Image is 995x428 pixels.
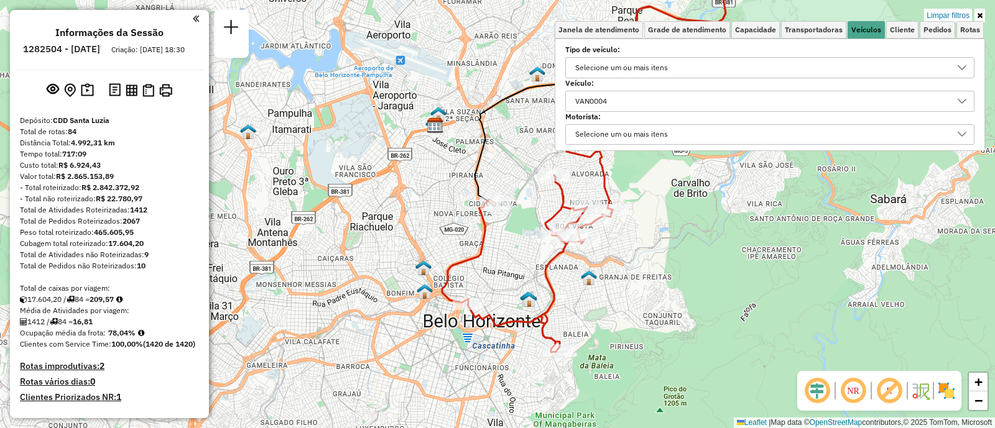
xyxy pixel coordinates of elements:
h4: Informações da Sessão [55,27,164,39]
span: Ocultar NR [838,376,868,406]
div: Total de Atividades Roteirizadas: [20,204,199,216]
h6: 1282504 - [DATE] [23,43,100,55]
img: Warecloud Saudade [520,291,536,307]
button: Visualizar relatório de Roteirização [123,81,140,98]
div: Distância Total: [20,137,199,148]
div: Total de caixas por viagem: [20,283,199,294]
a: Leaflet [737,418,767,427]
div: Criação: [DATE] 18:30 [106,44,190,55]
button: Centralizar mapa no depósito ou ponto de apoio [62,81,78,100]
i: Total de rotas [50,318,58,326]
span: Clientes com Service Time: [20,339,111,348]
strong: 0 [90,376,95,387]
div: Tempo total: [20,148,199,160]
div: Total de Pedidos não Roteirizados: [20,260,199,271]
i: Total de rotas [67,296,75,303]
strong: 100,00% [111,339,143,348]
span: Rotas [960,26,980,34]
img: Simulação- STA [430,106,447,122]
span: Transportadoras [785,26,843,34]
img: 209 UDC Full Bonfim [417,283,433,299]
div: Peso total roteirizado: [20,227,199,238]
div: Selecione um ou mais itens [571,125,672,145]
h4: Rotas vários dias: [20,376,199,387]
img: Teste [425,117,442,133]
a: Limpar filtros [924,9,972,22]
span: − [974,393,983,408]
i: Total de Atividades [20,318,27,326]
button: Visualizar Romaneio [140,81,157,99]
img: CDD Belo Horizonte [427,117,443,134]
strong: 1412 [130,205,147,214]
em: Média calculada utilizando a maior ocupação (%Peso ou %Cubagem) de cada rota da sessão. Rotas cro... [138,329,144,337]
span: + [974,374,983,389]
span: Grade de atendimento [648,26,726,34]
div: Selecione um ou mais itens [571,58,672,78]
strong: CDD Santa Luzia [53,116,109,125]
span: Capacidade [735,26,776,34]
a: Nova sessão e pesquisa [219,15,244,43]
div: Total de rotas: [20,126,199,137]
strong: 717:09 [62,149,86,158]
img: Cross Dock [581,270,597,286]
div: VAN0004 [571,91,611,111]
strong: R$ 2.865.153,89 [56,171,114,181]
div: Total de Atividades não Roteirizadas: [20,249,199,260]
strong: 10 [137,261,146,270]
span: Exibir rótulo [874,376,904,406]
img: Exibir/Ocultar setores [937,381,956,401]
div: Custo total: [20,160,199,171]
div: Média de Atividades por viagem: [20,305,199,316]
strong: 2067 [123,216,140,225]
div: - Total não roteirizado: [20,193,199,204]
img: Fluxo de ruas [910,381,930,401]
div: 17.604,20 / 84 = [20,294,199,305]
div: Valor total: [20,171,199,182]
strong: 17.604,20 [108,239,144,248]
div: 1412 / 84 = [20,316,199,327]
i: Meta Caixas/viagem: 196,56 Diferença: 13,01 [116,296,123,303]
a: Zoom out [969,391,988,410]
div: - Total roteirizado: [20,182,199,193]
strong: 209,57 [90,294,114,304]
strong: 9 [144,250,149,259]
button: Logs desbloquear sessão [106,81,123,100]
h4: Rotas improdutivas: [20,361,199,371]
i: Cubagem total roteirizado [20,296,27,303]
span: Veículos [851,26,881,34]
label: Tipo de veículo: [565,44,974,55]
a: Clique aqui para minimizar o painel [193,11,199,25]
strong: R$ 6.924,43 [58,160,101,170]
span: Janela de atendimento [558,26,639,34]
button: Exibir sessão original [44,80,62,100]
img: Transit Point - 1 [415,260,432,276]
strong: 4.992,31 km [71,138,115,147]
strong: 16,81 [73,317,93,326]
a: Ocultar filtros [974,9,985,22]
strong: 2 [99,360,104,371]
strong: 465.605,95 [94,227,134,237]
button: Imprimir Rotas [157,81,175,99]
strong: 78,04% [108,328,136,337]
span: Cliente [890,26,915,34]
strong: 1 [116,391,121,403]
a: OpenStreetMap [810,418,863,427]
strong: R$ 22.780,97 [96,194,142,203]
label: Motorista: [565,111,974,122]
span: Ocupação média da frota: [20,328,106,337]
a: Zoom in [969,373,988,391]
div: Total de Pedidos Roteirizados: [20,216,199,227]
img: Warecloud Parque Pedro ll [240,124,256,140]
div: Cubagem total roteirizado: [20,238,199,249]
strong: (1420 de 1420) [143,339,195,348]
img: 210 UDC WCL Saudade [521,291,537,307]
img: 211 UDC WCL Vila Suzana [529,66,545,82]
div: Depósito: [20,115,199,126]
label: Veículo: [565,78,974,89]
div: Map data © contributors,© 2025 TomTom, Microsoft [734,417,995,428]
strong: R$ 2.842.372,92 [81,183,139,192]
span: | [769,418,771,427]
strong: 84 [68,127,76,136]
button: Painel de Sugestão [78,81,96,100]
h4: Clientes Priorizados NR: [20,392,199,403]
